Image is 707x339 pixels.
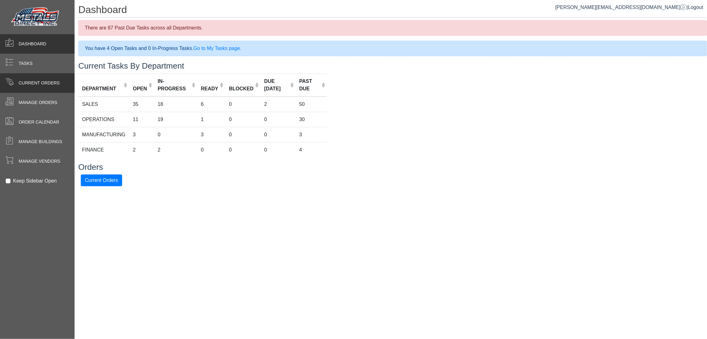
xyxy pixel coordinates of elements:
[688,5,703,10] span: Logout
[296,97,327,112] td: 50
[154,142,197,157] td: 2
[129,112,154,127] td: 11
[19,138,62,145] span: Manage Buildings
[296,112,327,127] td: 30
[154,97,197,112] td: 18
[225,112,261,127] td: 0
[81,174,122,186] button: Current Orders
[78,97,129,112] td: SALES
[225,97,261,112] td: 0
[129,97,154,112] td: 35
[129,142,154,157] td: 2
[260,142,296,157] td: 0
[19,99,57,106] span: Manage Orders
[197,97,225,112] td: 6
[78,112,129,127] td: OPERATIONS
[78,162,707,172] h3: Orders
[264,78,288,93] div: DUE [DATE]
[19,158,60,165] span: Manage Vendors
[13,177,57,185] label: Keep Sidebar Open
[299,78,320,93] div: PAST DUE
[260,127,296,142] td: 0
[19,41,46,47] span: Dashboard
[296,127,327,142] td: 3
[555,5,687,10] a: [PERSON_NAME][EMAIL_ADDRESS][DOMAIN_NAME]
[197,127,225,142] td: 3
[19,119,59,125] span: Order Calendar
[229,85,254,93] div: BLOCKED
[78,127,129,142] td: MANUFACTURING
[260,112,296,127] td: 0
[197,142,225,157] td: 0
[9,6,62,29] img: Metals Direct Inc Logo
[193,46,241,51] a: Go to My Tasks page.
[225,142,261,157] td: 0
[260,97,296,112] td: 2
[78,4,707,18] h1: Dashboard
[19,60,33,67] span: Tasks
[555,4,703,11] div: |
[81,177,122,183] a: Current Orders
[129,127,154,142] td: 3
[225,127,261,142] td: 0
[78,61,707,71] h3: Current Tasks By Department
[158,78,190,93] div: IN-PROGRESS
[296,142,327,157] td: 4
[154,112,197,127] td: 19
[201,85,218,93] div: READY
[133,85,147,93] div: OPEN
[78,142,129,157] td: FINANCE
[197,112,225,127] td: 1
[154,127,197,142] td: 0
[78,41,707,56] div: You have 4 Open Tasks and 0 In-Progress Tasks.
[19,80,60,86] span: Current Orders
[78,20,707,36] div: There are 87 Past Due Tasks across all Departments.
[82,85,122,93] div: DEPARTMENT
